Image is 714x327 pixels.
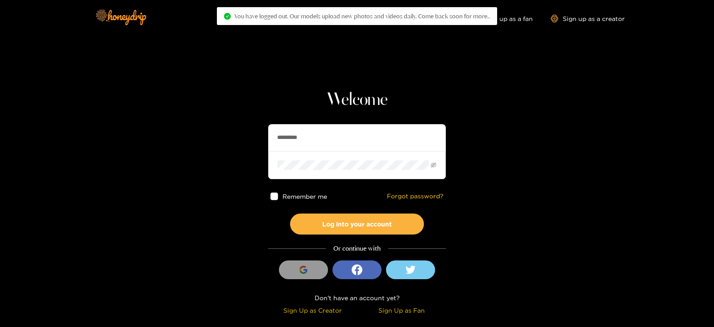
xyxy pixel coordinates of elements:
[234,13,490,20] span: You have logged out. Our models upload new photos and videos daily. Come back soon for more..
[551,15,625,22] a: Sign up as a creator
[290,214,424,235] button: Log into your account
[359,305,444,315] div: Sign Up as Fan
[268,293,446,303] div: Don't have an account yet?
[270,305,355,315] div: Sign Up as Creator
[282,193,327,200] span: Remember me
[472,15,533,22] a: Sign up as a fan
[268,243,446,254] div: Or continue with
[387,193,444,200] a: Forgot password?
[268,89,446,111] h1: Welcome
[431,162,436,168] span: eye-invisible
[224,13,231,20] span: check-circle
